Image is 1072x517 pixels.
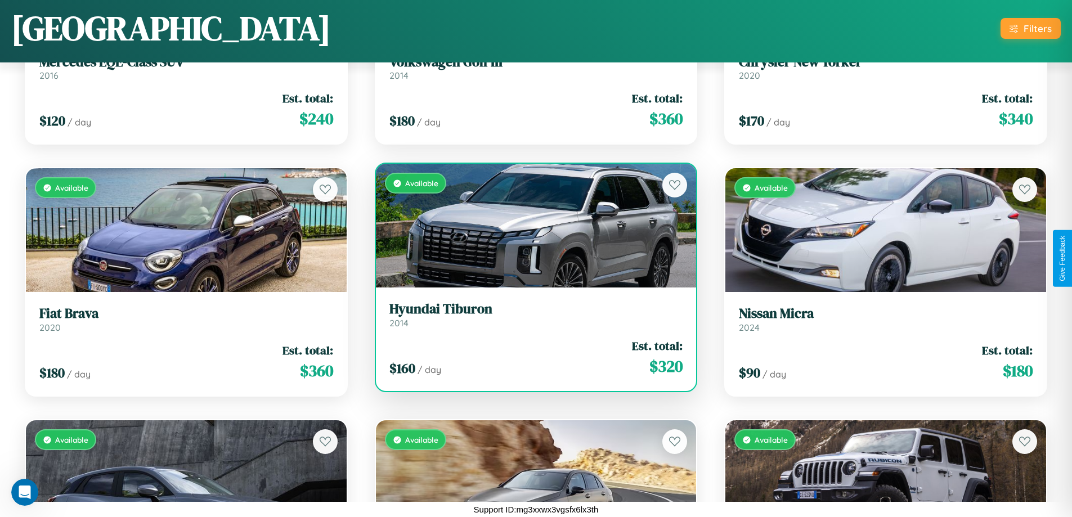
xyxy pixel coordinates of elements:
p: Support ID: mg3xxwx3vgsfx6lx3th [474,502,599,517]
span: Available [755,183,788,192]
span: $ 240 [299,107,333,130]
a: Mercedes EQE-Class SUV2016 [39,54,333,82]
span: $ 120 [39,111,65,130]
span: 2014 [389,70,409,81]
a: Fiat Brava2020 [39,305,333,333]
span: / day [67,368,91,380]
span: $ 180 [1003,359,1033,382]
span: Available [405,435,438,444]
span: Available [55,183,88,192]
span: $ 180 [389,111,415,130]
span: 2020 [39,322,61,333]
span: / day [766,116,790,128]
span: $ 360 [300,359,333,382]
h3: Nissan Micra [739,305,1033,322]
span: / day [418,364,441,375]
span: Est. total: [982,342,1033,358]
span: $ 340 [999,107,1033,130]
span: / day [417,116,441,128]
span: Est. total: [282,342,333,358]
button: Filters [1001,18,1061,39]
span: Est. total: [982,90,1033,106]
div: Filters [1024,23,1052,34]
span: $ 90 [739,363,760,382]
span: 2016 [39,70,59,81]
span: $ 170 [739,111,764,130]
span: Est. total: [632,338,683,354]
iframe: Intercom live chat [11,479,38,506]
a: Volkswagen Golf III2014 [389,54,683,82]
h3: Fiat Brava [39,305,333,322]
span: Est. total: [632,90,683,106]
span: 2014 [389,317,409,329]
span: $ 180 [39,363,65,382]
span: / day [762,368,786,380]
span: 2020 [739,70,760,81]
div: Give Feedback [1058,236,1066,281]
span: $ 360 [649,107,683,130]
h3: Hyundai Tiburon [389,301,683,317]
a: Chrysler New Yorker2020 [739,54,1033,82]
span: $ 320 [649,355,683,377]
span: Est. total: [282,90,333,106]
a: Nissan Micra2024 [739,305,1033,333]
a: Hyundai Tiburon2014 [389,301,683,329]
h1: [GEOGRAPHIC_DATA] [11,5,331,51]
span: Available [755,435,788,444]
span: / day [68,116,91,128]
span: Available [405,178,438,188]
span: 2024 [739,322,760,333]
span: $ 160 [389,359,415,377]
span: Available [55,435,88,444]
